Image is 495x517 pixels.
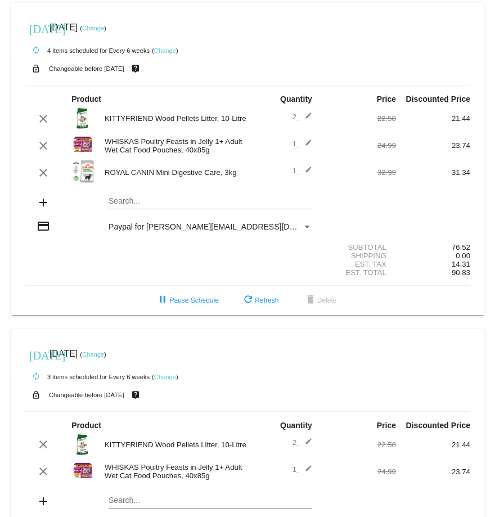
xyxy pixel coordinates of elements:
[322,467,396,476] div: 24.99
[99,114,247,123] div: KITTYFRIEND Wood Pellets Litter, 10-Litre
[322,251,396,260] div: Shipping
[292,113,312,121] span: 2
[322,260,396,268] div: Est. Tax
[37,465,50,478] mat-icon: clear
[49,392,124,398] small: Changeable before [DATE]
[292,140,312,148] span: 1
[154,374,176,380] a: Change
[396,114,470,123] div: 21.44
[452,260,470,268] span: 14.31
[37,494,50,508] mat-icon: add
[99,168,247,177] div: ROYAL CANIN Mini Digestive Care, 3kg
[37,196,50,209] mat-icon: add
[232,290,287,311] button: Refresh
[396,243,470,251] div: 76.52
[29,388,43,402] mat-icon: lock_open
[241,296,278,304] span: Refresh
[299,465,312,478] mat-icon: edit
[129,61,142,76] mat-icon: live_help
[37,139,50,152] mat-icon: clear
[322,268,396,277] div: Est. Total
[29,44,43,57] mat-icon: autorenew
[25,47,150,54] small: 4 items scheduled for Every 6 weeks
[29,61,43,76] mat-icon: lock_open
[406,95,470,104] strong: Discounted Price
[280,421,312,430] strong: Quantity
[71,460,94,482] img: 80384.jpg
[129,388,142,402] mat-icon: live_help
[82,25,104,32] a: Change
[82,351,104,358] a: Change
[280,95,312,104] strong: Quantity
[299,112,312,125] mat-icon: edit
[109,222,344,231] span: Paypal for [PERSON_NAME][EMAIL_ADDRESS][DOMAIN_NAME]
[71,106,94,129] img: 57393.jpg
[396,467,470,476] div: 23.74
[71,433,94,455] img: 57393.jpg
[29,370,43,384] mat-icon: autorenew
[99,440,247,449] div: KITTYFRIEND Wood Pellets Litter, 10-Litre
[71,133,94,156] img: 80384.jpg
[71,95,101,104] strong: Product
[80,25,106,32] small: ( )
[322,168,396,177] div: 32.99
[29,21,43,35] mat-icon: [DATE]
[109,496,312,505] input: Search...
[154,47,176,54] a: Change
[295,290,346,311] button: Delete
[156,294,169,307] mat-icon: pause
[322,440,396,449] div: 22.58
[292,167,312,175] span: 1
[152,47,178,54] small: ( )
[241,294,255,307] mat-icon: refresh
[37,166,50,179] mat-icon: clear
[396,141,470,150] div: 23.74
[406,421,470,430] strong: Discounted Price
[71,160,94,183] img: 42491.jpg
[109,222,312,231] mat-select: Payment Method
[299,166,312,179] mat-icon: edit
[37,112,50,125] mat-icon: clear
[299,438,312,451] mat-icon: edit
[71,421,101,430] strong: Product
[29,348,43,361] mat-icon: [DATE]
[49,65,124,72] small: Changeable before [DATE]
[25,374,150,380] small: 3 items scheduled for Every 6 weeks
[377,95,396,104] strong: Price
[109,197,312,206] input: Search...
[322,141,396,150] div: 24.99
[396,440,470,449] div: 21.44
[152,374,178,380] small: ( )
[304,294,317,307] mat-icon: delete
[396,168,470,177] div: 31.34
[80,351,106,358] small: ( )
[147,290,227,311] button: Pause Schedule
[322,243,396,251] div: Subtotal
[37,219,50,233] mat-icon: credit_card
[456,251,470,260] span: 0.00
[377,421,396,430] strong: Price
[37,438,50,451] mat-icon: clear
[156,296,218,304] span: Pause Schedule
[304,296,337,304] span: Delete
[99,137,247,154] div: WHISKAS Poultry Feasts in Jelly 1+ Adult Wet Cat Food Pouches, 40x85g
[452,268,470,277] span: 90.83
[292,438,312,447] span: 2
[299,139,312,152] mat-icon: edit
[99,463,247,480] div: WHISKAS Poultry Feasts in Jelly 1+ Adult Wet Cat Food Pouches, 40x85g
[292,465,312,474] span: 1
[322,114,396,123] div: 22.58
